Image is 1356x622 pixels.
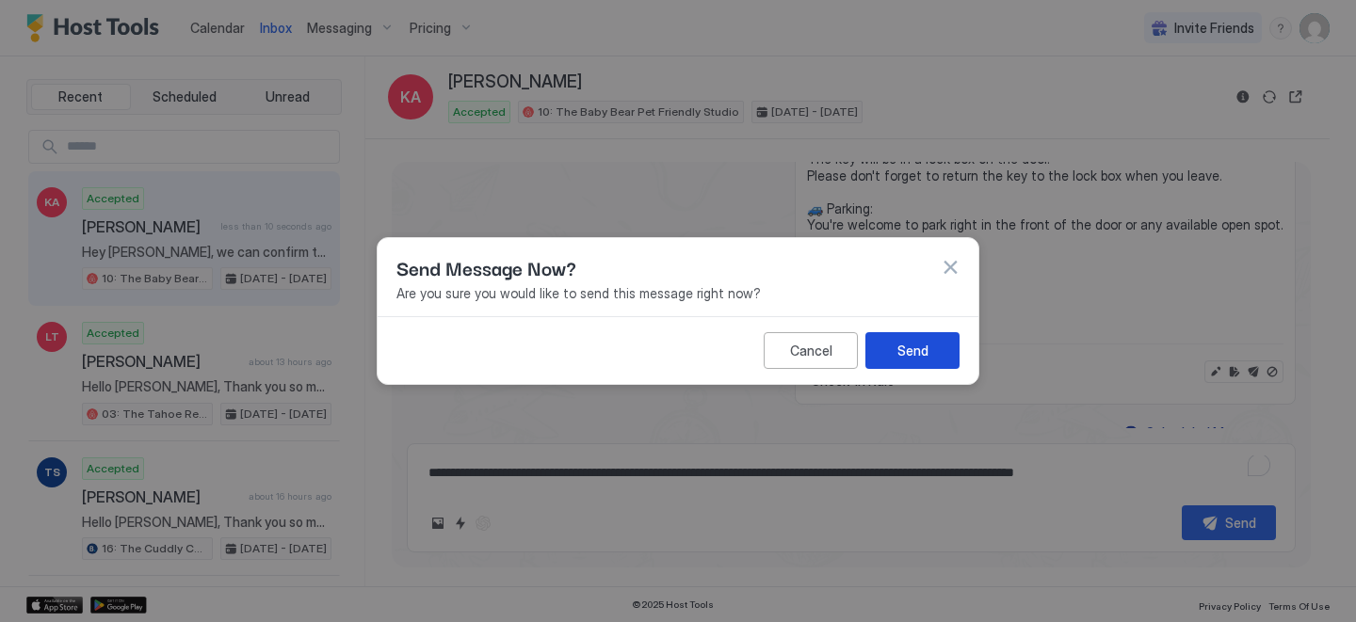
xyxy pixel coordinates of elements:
[897,341,928,360] div: Send
[764,332,858,369] button: Cancel
[396,253,576,281] span: Send Message Now?
[396,285,960,302] span: Are you sure you would like to send this message right now?
[790,341,832,360] div: Cancel
[865,332,960,369] button: Send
